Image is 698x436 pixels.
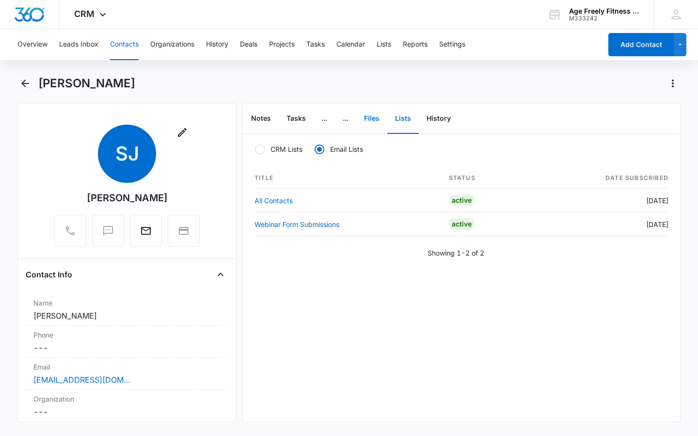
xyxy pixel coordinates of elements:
[254,144,302,154] label: CRM Lists
[26,390,228,421] div: Organization---
[335,104,356,134] button: ...
[240,29,257,60] button: Deals
[59,29,98,60] button: Leads Inbox
[38,76,135,91] h1: [PERSON_NAME]
[33,394,221,404] label: Organization
[526,189,668,212] td: [DATE]
[269,29,295,60] button: Projects
[441,168,526,189] th: Status
[306,29,325,60] button: Tasks
[26,326,228,358] div: Phone---
[403,29,428,60] button: Reports
[449,218,475,230] div: Active
[254,168,441,189] th: Title
[314,104,335,134] button: ...
[449,194,475,206] div: Active
[33,330,221,340] label: Phone
[87,191,168,205] div: [PERSON_NAME]
[26,294,228,326] div: Name[PERSON_NAME]
[150,29,194,60] button: Organizations
[608,33,674,56] button: Add Contact
[74,9,95,19] span: CRM
[33,406,221,418] dd: ---
[243,104,279,134] button: Notes
[130,230,162,238] a: Email
[428,248,484,258] p: Showing 1-2 of 2
[356,104,387,134] button: Files
[569,7,640,15] div: account name
[279,104,314,134] button: Tasks
[526,212,668,236] td: [DATE]
[33,362,221,372] label: Email
[26,358,228,390] div: Email[EMAIL_ADDRESS][DOMAIN_NAME]
[17,76,32,91] button: Back
[419,104,459,134] button: History
[33,342,221,354] dd: ---
[130,215,162,247] button: Email
[26,269,72,280] h4: Contact Info
[110,29,139,60] button: Contacts
[377,29,391,60] button: Lists
[439,29,465,60] button: Settings
[526,168,668,189] th: Date Subscribed
[665,76,681,91] button: Actions
[569,15,640,22] div: account id
[98,125,156,183] span: SJ
[33,298,221,308] label: Name
[254,196,293,205] a: All Contacts
[206,29,228,60] button: History
[213,267,228,282] button: Close
[336,29,365,60] button: Calendar
[254,220,339,228] a: Webinar Form Submissions
[33,374,130,386] a: [EMAIL_ADDRESS][DOMAIN_NAME]
[314,144,363,154] label: Email Lists
[387,104,419,134] button: Lists
[17,29,48,60] button: Overview
[33,310,221,322] dd: [PERSON_NAME]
